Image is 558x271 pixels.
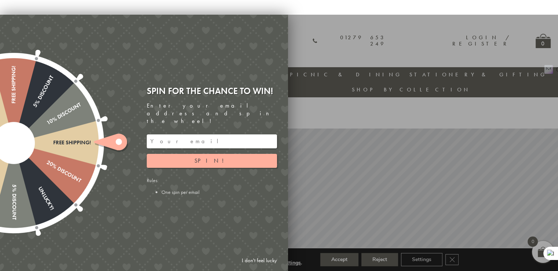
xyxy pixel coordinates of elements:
button: Spin! [147,154,277,168]
input: Your email [147,134,277,148]
li: One spin per email [161,189,277,195]
div: Enter your email address and spin the wheel! [147,102,277,125]
div: Spin for the chance to win! [147,85,277,97]
div: 5% Discount [11,143,17,220]
a: I don't feel lucky [238,254,281,267]
div: Free shipping! [14,140,91,146]
div: Unlucky! [11,141,55,211]
span: Spin! [194,157,229,165]
div: Free shipping! [11,66,17,143]
div: 5% Discount [11,75,55,144]
div: 10% Discount [12,102,82,146]
div: 20% Discount [12,140,82,184]
div: Rules: [147,177,277,195]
